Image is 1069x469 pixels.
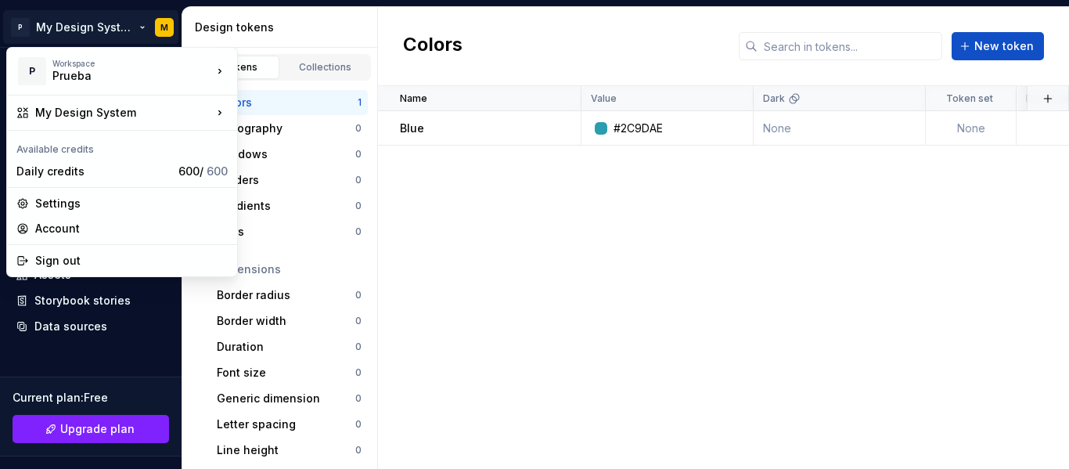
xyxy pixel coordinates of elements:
[35,253,228,269] div: Sign out
[52,68,185,84] div: Prueba
[16,164,172,179] div: Daily credits
[35,105,212,121] div: My Design System
[35,196,228,211] div: Settings
[178,164,228,178] span: 600 /
[18,57,46,85] div: P
[35,221,228,236] div: Account
[10,134,234,159] div: Available credits
[207,164,228,178] span: 600
[52,59,212,68] div: Workspace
